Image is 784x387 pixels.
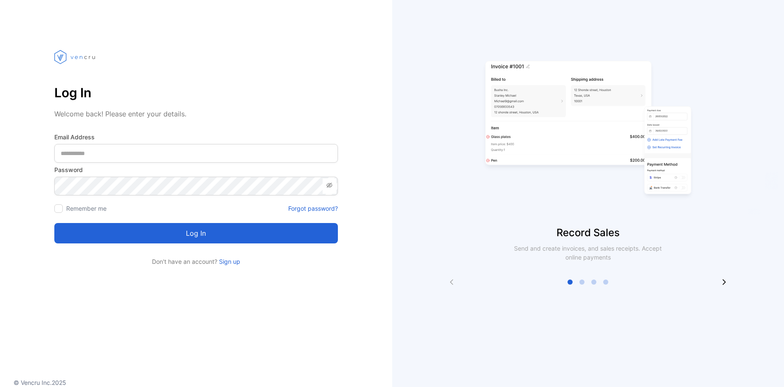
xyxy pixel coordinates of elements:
p: Log In [54,82,338,103]
p: Welcome back! Please enter your details. [54,109,338,119]
label: Password [54,165,338,174]
p: Send and create invoices, and sales receipts. Accept online payments [506,244,669,262]
a: Sign up [217,258,240,265]
img: slider image [482,34,694,225]
button: Log in [54,223,338,243]
label: Email Address [54,133,338,141]
p: Don't have an account? [54,257,338,266]
label: Remember me [66,205,107,212]
a: Forgot password? [288,204,338,213]
img: vencru logo [54,34,97,80]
